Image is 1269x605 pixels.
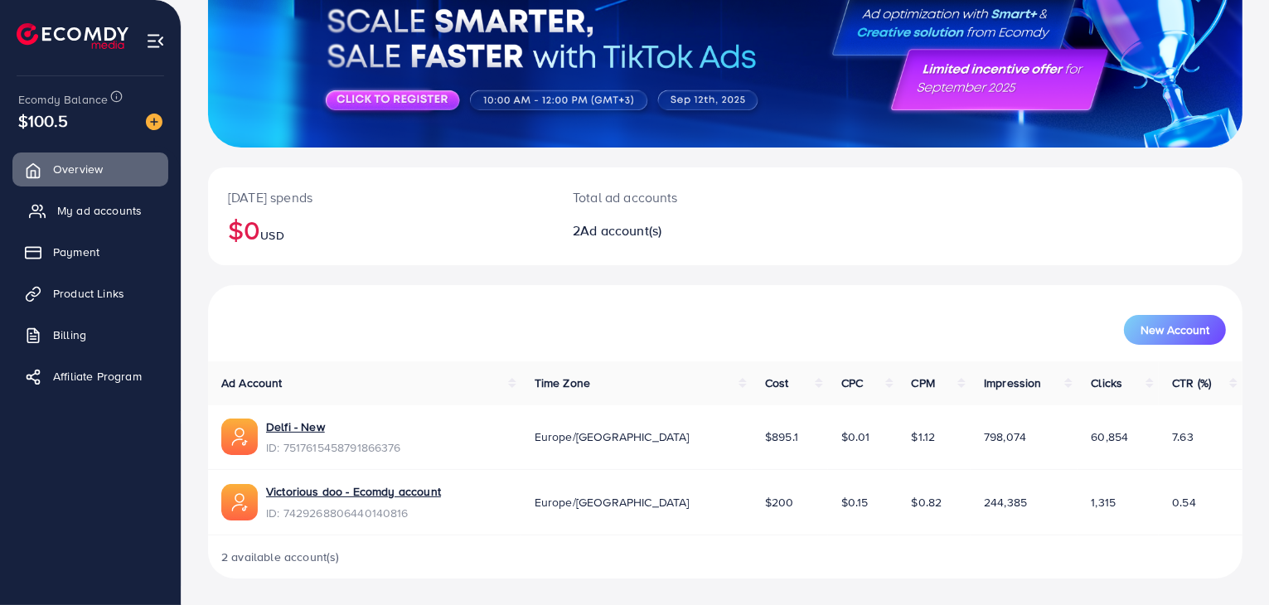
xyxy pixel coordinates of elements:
[53,327,86,343] span: Billing
[12,277,168,310] a: Product Links
[266,419,401,435] a: Delfi - New
[984,428,1026,445] span: 798,074
[18,109,68,133] span: $100.5
[1091,375,1122,391] span: Clicks
[580,221,661,240] span: Ad account(s)
[1172,375,1211,391] span: CTR (%)
[1172,494,1196,511] span: 0.54
[18,91,108,108] span: Ecomdy Balance
[1199,530,1257,593] iframe: Chat
[221,375,283,391] span: Ad Account
[12,235,168,269] a: Payment
[266,505,441,521] span: ID: 7429268806440140816
[146,114,162,130] img: image
[535,428,690,445] span: Europe/[GEOGRAPHIC_DATA]
[12,194,168,227] a: My ad accounts
[12,318,168,351] a: Billing
[1124,315,1226,345] button: New Account
[573,223,792,239] h2: 2
[228,187,533,207] p: [DATE] spends
[221,549,340,565] span: 2 available account(s)
[221,419,258,455] img: ic-ads-acc.e4c84228.svg
[841,375,863,391] span: CPC
[573,187,792,207] p: Total ad accounts
[53,285,124,302] span: Product Links
[228,214,533,245] h2: $0
[53,244,99,260] span: Payment
[535,494,690,511] span: Europe/[GEOGRAPHIC_DATA]
[841,428,870,445] span: $0.01
[1091,494,1116,511] span: 1,315
[266,439,401,456] span: ID: 7517615458791866376
[53,368,142,385] span: Affiliate Program
[912,494,942,511] span: $0.82
[535,375,590,391] span: Time Zone
[53,161,103,177] span: Overview
[221,484,258,520] img: ic-ads-acc.e4c84228.svg
[912,375,935,391] span: CPM
[12,152,168,186] a: Overview
[57,202,142,219] span: My ad accounts
[266,483,441,500] a: Victorious doo - Ecomdy account
[984,375,1042,391] span: Impression
[1091,428,1128,445] span: 60,854
[1141,324,1209,336] span: New Account
[912,428,936,445] span: $1.12
[260,227,283,244] span: USD
[765,494,794,511] span: $200
[765,375,789,391] span: Cost
[1172,428,1194,445] span: 7.63
[17,23,128,49] img: logo
[12,360,168,393] a: Affiliate Program
[841,494,869,511] span: $0.15
[984,494,1027,511] span: 244,385
[146,31,165,51] img: menu
[765,428,798,445] span: $895.1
